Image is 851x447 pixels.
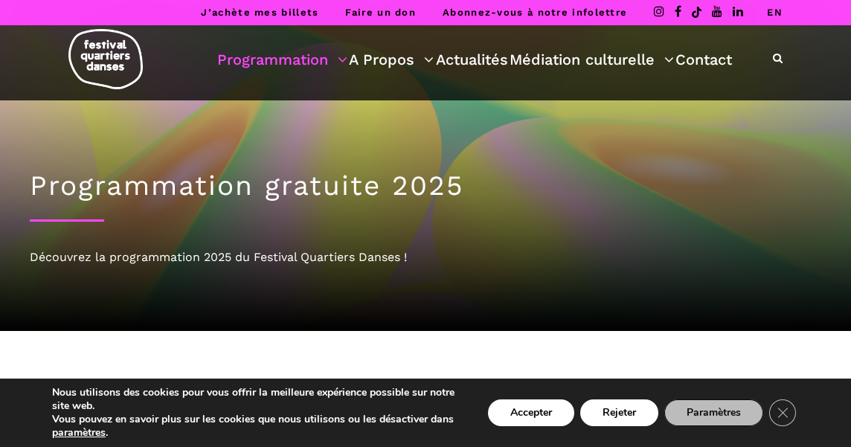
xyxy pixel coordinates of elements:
p: Nous utilisons des cookies pour vous offrir la meilleure expérience possible sur notre site web. [52,386,460,413]
a: Médiation culturelle [510,47,674,72]
div: Découvrez la programmation 2025 du Festival Quartiers Danses ! [30,248,821,267]
a: Programmation [217,47,347,72]
button: Close GDPR Cookie Banner [769,399,796,426]
p: Vous pouvez en savoir plus sur les cookies que nous utilisons ou les désactiver dans . [52,413,460,440]
a: Actualités [436,47,508,72]
a: Faire un don [345,7,416,18]
a: A Propos [349,47,434,72]
button: Rejeter [580,399,658,426]
button: Paramètres [664,399,763,426]
a: J’achète mes billets [201,7,318,18]
img: logo-fqd-med [68,29,143,89]
h1: Programmation gratuite 2025 [30,170,821,202]
a: Contact [675,47,732,72]
button: paramètres [52,426,106,440]
button: Accepter [488,399,574,426]
a: Abonnez-vous à notre infolettre [443,7,627,18]
a: EN [767,7,783,18]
